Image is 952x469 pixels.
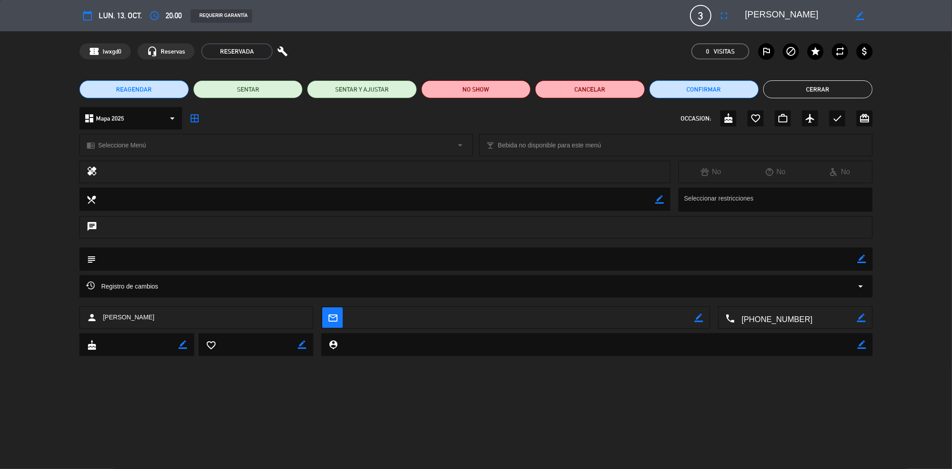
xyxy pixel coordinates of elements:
i: build [277,46,288,57]
i: headset_mic [147,46,158,57]
button: fullscreen [716,8,732,24]
i: border_color [857,255,866,263]
i: local_phone [725,313,735,323]
i: mail_outline [328,313,337,322]
i: fullscreen [719,10,729,21]
i: star [810,46,821,57]
i: local_bar [486,141,495,150]
i: card_giftcard [859,113,870,124]
span: RESERVADA [201,43,273,59]
i: chrome_reader_mode [87,141,95,150]
i: border_color [298,340,306,349]
span: 0 [706,46,709,57]
i: local_dining [86,194,96,204]
i: border_all [189,113,200,124]
span: 20:00 [166,9,182,22]
span: Reservas [161,46,185,57]
i: arrow_drop_down [455,140,466,151]
i: chat [87,221,97,234]
button: SENTAR Y AJUSTAR [307,80,416,98]
i: cake [723,113,734,124]
i: favorite_border [750,113,761,124]
i: arrow_drop_down [167,113,178,124]
span: lwxgd0 [103,46,121,57]
i: healing [87,166,97,178]
i: border_color [857,314,865,322]
i: cake [87,340,96,350]
i: border_color [655,195,664,204]
span: [PERSON_NAME] [103,312,154,322]
i: favorite_border [206,340,216,350]
span: Mapa 2025 [96,113,124,124]
i: border_color [857,340,866,349]
em: Visitas [714,46,735,57]
i: attach_money [859,46,870,57]
i: arrow_drop_down [855,281,866,292]
i: block [786,46,796,57]
div: REQUERIR GARANTÍA [191,9,252,23]
button: REAGENDAR [79,80,189,98]
button: calendar_today [79,8,96,24]
i: work_outline [777,113,788,124]
i: calendar_today [82,10,93,21]
i: subject [86,254,96,264]
i: person_pin [328,339,338,349]
button: access_time [146,8,162,24]
span: lun. 13, oct. [99,9,142,22]
span: 3 [690,5,711,26]
i: border_color [179,340,187,349]
span: Registro de cambios [86,281,158,292]
i: border_color [694,314,703,322]
i: repeat [835,46,845,57]
i: access_time [149,10,160,21]
i: person [87,312,97,323]
i: check [832,113,843,124]
span: REAGENDAR [116,85,152,94]
i: outlined_flag [761,46,772,57]
button: NO SHOW [421,80,531,98]
div: No [743,166,807,178]
button: Confirmar [649,80,759,98]
i: airplanemode_active [805,113,815,124]
button: Cerrar [763,80,873,98]
button: Cancelar [535,80,644,98]
button: SENTAR [193,80,303,98]
span: Seleccione Menú [98,140,146,151]
i: dashboard [84,113,95,124]
span: Bebida no disponible para este menú [498,140,601,151]
span: OCCASION: [681,113,711,124]
span: confirmation_number [89,46,100,57]
i: border_color [856,12,864,20]
div: No [808,166,872,178]
div: No [679,166,743,178]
